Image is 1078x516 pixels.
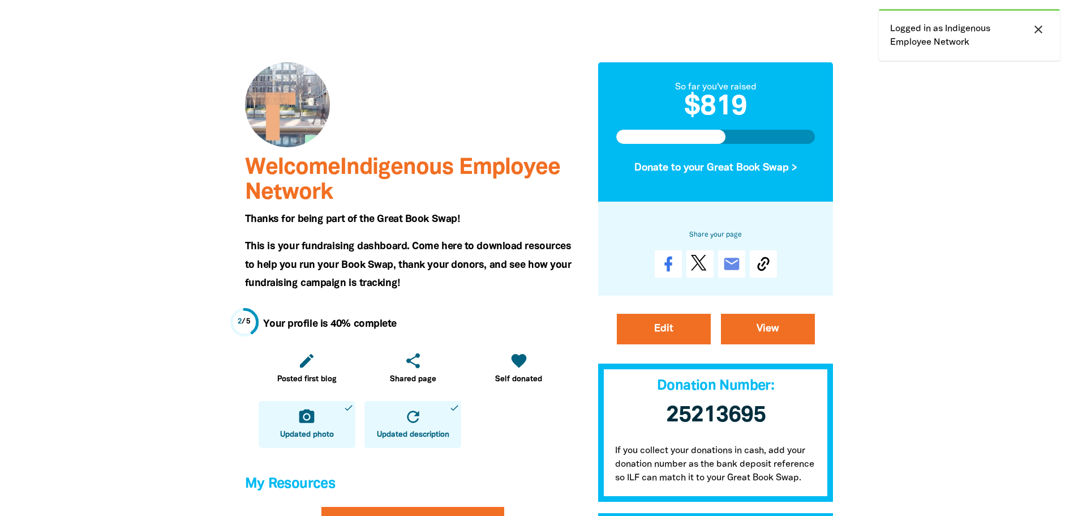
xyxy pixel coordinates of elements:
[598,433,834,502] p: If you collect your donations in cash, add your donation number as the bank deposit reference so ...
[298,408,316,426] i: camera_alt
[377,429,449,441] span: Updated description
[277,374,337,385] span: Posted first blog
[404,408,422,426] i: refresh
[723,255,741,273] i: email
[245,157,560,203] span: Welcome Indigenous Employee Network
[616,94,815,121] h2: $819
[263,319,397,329] strong: Your profile is 40% complete
[655,250,682,278] a: Share
[449,403,459,413] i: done
[238,318,242,325] span: 2
[616,229,815,241] h6: Share your page
[616,80,815,94] div: So far you've raised
[298,352,316,370] i: edit
[721,314,815,344] a: View
[364,401,461,448] a: refreshUpdated descriptiondone
[616,153,815,184] button: Donate to your Great Book Swap >
[1032,23,1045,36] i: close
[245,242,572,288] span: This is your fundraising dashboard. Come here to download resources to help you run your Book Swa...
[259,401,355,448] a: camera_altUpdated photodone
[750,250,777,278] button: Copy Link
[343,403,354,413] i: done
[259,345,355,392] a: editPosted first blog
[238,317,251,327] div: / 5
[879,9,1060,61] div: Logged in as Indigenous Employee Network
[666,405,766,426] span: 25213695
[280,429,334,441] span: Updated photo
[495,374,542,385] span: Self donated
[245,477,336,491] span: My Resources
[686,250,714,278] a: Post
[510,352,528,370] i: favorite
[470,345,567,392] a: favoriteSelf donated
[404,352,422,370] i: share
[1028,22,1049,37] button: close
[617,314,711,344] a: Edit
[718,250,745,278] a: email
[657,379,774,393] span: Donation Number:
[245,215,460,224] span: Thanks for being part of the Great Book Swap!
[390,374,436,385] span: Shared page
[364,345,461,392] a: shareShared page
